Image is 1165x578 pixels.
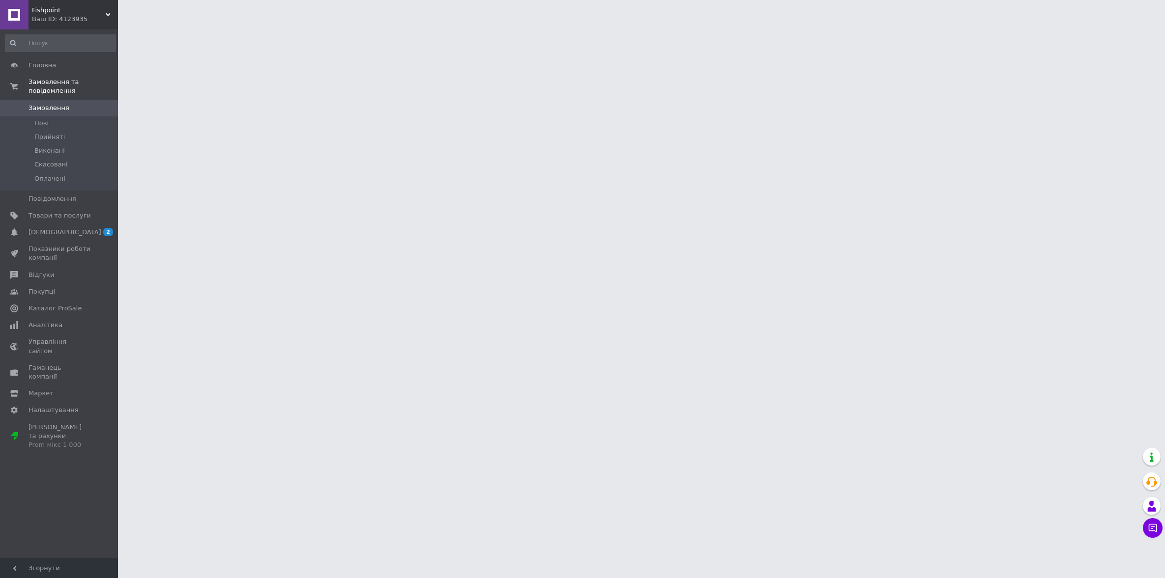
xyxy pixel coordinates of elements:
[28,271,54,279] span: Відгуки
[28,406,79,414] span: Налаштування
[34,133,65,141] span: Прийняті
[32,15,118,24] div: Ваш ID: 4123935
[5,34,116,52] input: Пошук
[34,146,65,155] span: Виконані
[1143,518,1163,538] button: Чат з покупцем
[28,211,91,220] span: Товари та послуги
[28,228,101,237] span: [DEMOGRAPHIC_DATA]
[28,104,69,112] span: Замовлення
[28,194,76,203] span: Повідомлення
[28,423,91,450] span: [PERSON_NAME] та рахунки
[28,363,91,381] span: Гаманець компанії
[28,389,54,398] span: Маркет
[34,174,65,183] span: Оплачені
[103,228,113,236] span: 2
[34,119,49,128] span: Нові
[28,304,82,313] span: Каталог ProSale
[28,321,62,330] span: Аналітика
[28,245,91,262] span: Показники роботи компанії
[28,61,56,70] span: Головна
[28,78,118,95] span: Замовлення та повідомлення
[28,287,55,296] span: Покупці
[28,440,91,449] div: Prom мікс 1 000
[28,337,91,355] span: Управління сайтом
[32,6,106,15] span: Fishpoint
[34,160,68,169] span: Скасовані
